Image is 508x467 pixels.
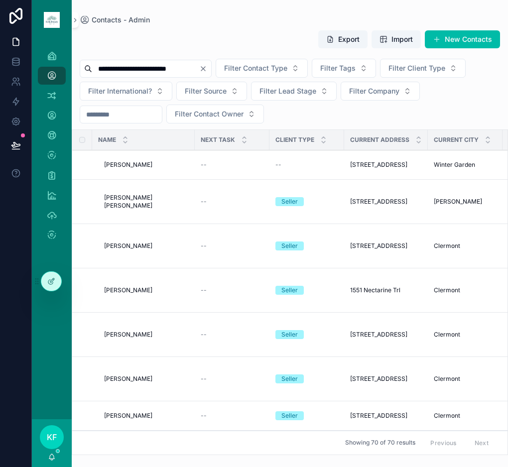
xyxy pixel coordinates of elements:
[275,374,338,383] a: Seller
[434,198,497,206] a: [PERSON_NAME]
[350,331,422,339] a: [STREET_ADDRESS]
[216,59,308,78] button: Select Button
[350,242,422,250] a: [STREET_ADDRESS]
[350,136,409,144] span: Current Address
[434,412,497,420] a: Clermont
[312,59,376,78] button: Select Button
[341,82,420,101] button: Select Button
[388,63,445,73] span: Filter Client Type
[104,375,189,383] a: [PERSON_NAME]
[391,34,413,44] span: Import
[201,412,263,420] a: --
[201,286,263,294] a: --
[201,198,263,206] a: --
[47,431,57,443] span: KF
[434,286,497,294] a: Clermont
[434,242,460,250] span: Clermont
[275,330,338,339] a: Seller
[201,161,207,169] span: --
[345,439,415,447] span: Showing 70 of 70 results
[350,286,400,294] span: 1551 Nectarine Trl
[175,109,244,119] span: Filter Contact Owner
[104,412,189,420] a: [PERSON_NAME]
[251,82,337,101] button: Select Button
[281,411,298,420] div: Seller
[281,241,298,250] div: Seller
[434,242,497,250] a: Clermont
[104,194,189,210] a: [PERSON_NAME] [PERSON_NAME]
[372,30,421,48] button: Import
[104,375,152,383] span: [PERSON_NAME]
[104,242,189,250] a: [PERSON_NAME]
[434,331,460,339] span: Clermont
[350,198,407,206] span: [STREET_ADDRESS]
[350,198,422,206] a: [STREET_ADDRESS]
[176,82,247,101] button: Select Button
[44,12,60,28] img: App logo
[350,375,422,383] a: [STREET_ADDRESS]
[104,242,152,250] span: [PERSON_NAME]
[349,86,399,96] span: Filter Company
[201,331,263,339] a: --
[275,241,338,250] a: Seller
[350,161,422,169] a: [STREET_ADDRESS]
[281,197,298,206] div: Seller
[104,286,189,294] a: [PERSON_NAME]
[380,59,466,78] button: Select Button
[98,136,116,144] span: Name
[434,412,460,420] span: Clermont
[201,242,263,250] a: --
[104,331,152,339] span: [PERSON_NAME]
[350,161,407,169] span: [STREET_ADDRESS]
[199,65,211,73] button: Clear
[80,82,172,101] button: Select Button
[434,198,482,206] span: [PERSON_NAME]
[350,286,422,294] a: 1551 Nectarine Trl
[434,375,460,383] span: Clermont
[201,331,207,339] span: --
[201,198,207,206] span: --
[80,15,150,25] a: Contacts - Admin
[350,331,407,339] span: [STREET_ADDRESS]
[275,286,338,295] a: Seller
[281,374,298,383] div: Seller
[32,40,72,257] div: scrollable content
[350,375,407,383] span: [STREET_ADDRESS]
[201,286,207,294] span: --
[201,412,207,420] span: --
[201,375,207,383] span: --
[201,161,263,169] a: --
[281,330,298,339] div: Seller
[350,412,422,420] a: [STREET_ADDRESS]
[434,375,497,383] a: Clermont
[320,63,356,73] span: Filter Tags
[275,411,338,420] a: Seller
[275,136,314,144] span: Client Type
[201,136,235,144] span: Next Task
[434,286,460,294] span: Clermont
[224,63,287,73] span: Filter Contact Type
[201,375,263,383] a: --
[104,331,189,339] a: [PERSON_NAME]
[281,286,298,295] div: Seller
[350,242,407,250] span: [STREET_ADDRESS]
[92,15,150,25] span: Contacts - Admin
[275,197,338,206] a: Seller
[434,161,497,169] a: Winter Garden
[275,161,281,169] span: --
[104,412,152,420] span: [PERSON_NAME]
[104,286,152,294] span: [PERSON_NAME]
[434,161,475,169] span: Winter Garden
[350,412,407,420] span: [STREET_ADDRESS]
[434,136,479,144] span: Current City
[104,161,152,169] span: [PERSON_NAME]
[104,161,189,169] a: [PERSON_NAME]
[318,30,368,48] button: Export
[201,242,207,250] span: --
[259,86,316,96] span: Filter Lead Stage
[275,161,338,169] a: --
[425,30,500,48] button: New Contacts
[185,86,227,96] span: Filter Source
